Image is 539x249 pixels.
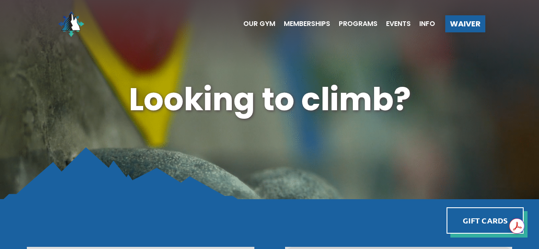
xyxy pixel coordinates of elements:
[275,20,330,27] a: Memberships
[284,20,330,27] span: Memberships
[411,20,435,27] a: Info
[27,77,512,122] h1: Looking to climb?
[243,20,275,27] span: Our Gym
[445,15,485,32] a: Waiver
[339,20,378,27] span: Programs
[54,7,88,41] img: North Wall Logo
[386,20,411,27] span: Events
[378,20,411,27] a: Events
[235,20,275,27] a: Our Gym
[419,20,435,27] span: Info
[330,20,378,27] a: Programs
[450,20,481,28] span: Waiver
